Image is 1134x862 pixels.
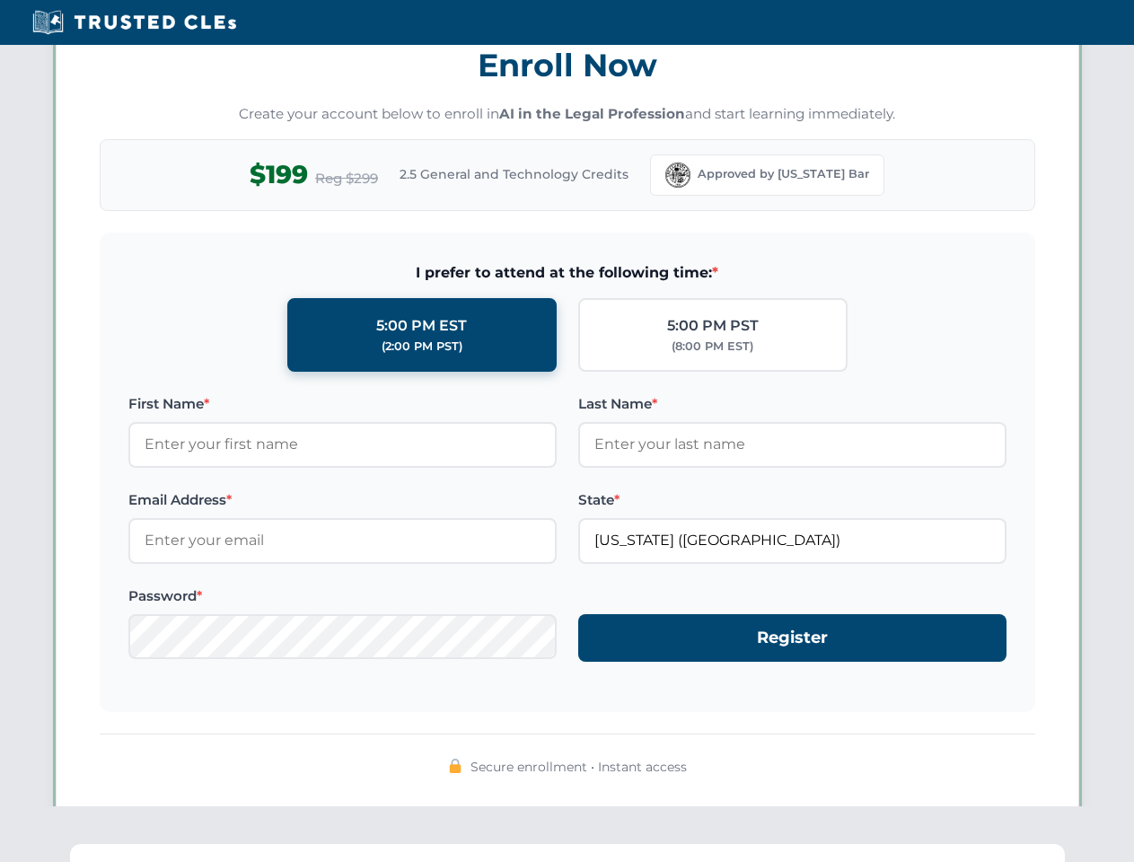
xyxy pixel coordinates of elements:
[27,9,242,36] img: Trusted CLEs
[100,37,1035,93] h3: Enroll Now
[470,757,687,777] span: Secure enrollment • Instant access
[698,165,869,183] span: Approved by [US_STATE] Bar
[315,168,378,189] span: Reg $299
[376,314,467,338] div: 5:00 PM EST
[578,422,1007,467] input: Enter your last name
[578,518,1007,563] input: Florida (FL)
[128,422,557,467] input: Enter your first name
[499,105,685,122] strong: AI in the Legal Profession
[578,393,1007,415] label: Last Name
[128,518,557,563] input: Enter your email
[400,164,629,184] span: 2.5 General and Technology Credits
[128,393,557,415] label: First Name
[578,489,1007,511] label: State
[128,489,557,511] label: Email Address
[667,314,759,338] div: 5:00 PM PST
[128,585,557,607] label: Password
[672,338,753,356] div: (8:00 PM EST)
[250,154,308,195] span: $199
[382,338,462,356] div: (2:00 PM PST)
[128,261,1007,285] span: I prefer to attend at the following time:
[578,614,1007,662] button: Register
[448,759,462,773] img: 🔒
[665,163,690,188] img: Florida Bar
[100,104,1035,125] p: Create your account below to enroll in and start learning immediately.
